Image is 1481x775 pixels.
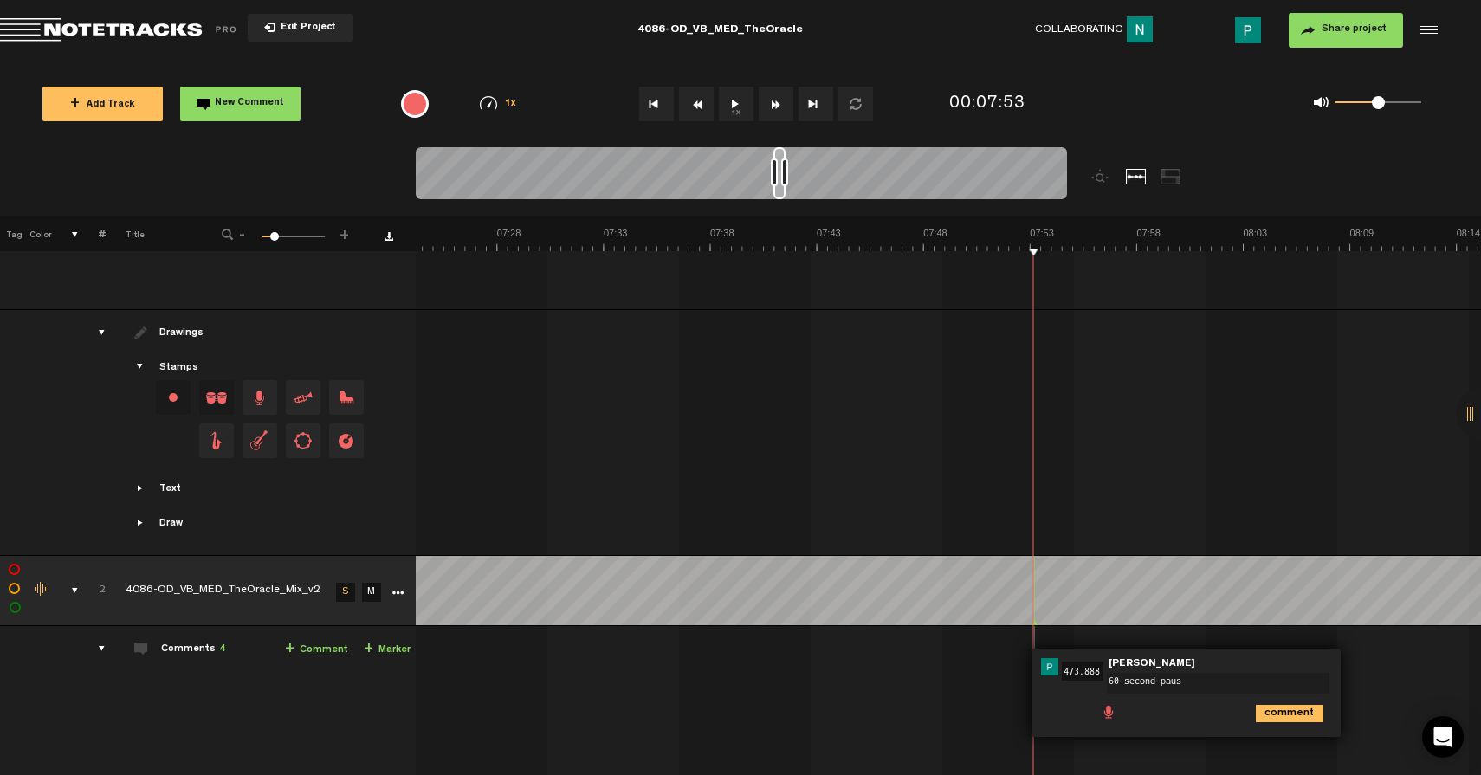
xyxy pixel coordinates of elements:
span: Showcase stamps [134,360,148,374]
div: 00:07:53 [949,92,1025,117]
span: - [236,227,249,237]
span: + [70,97,80,111]
td: Change the color of the waveform [26,556,52,626]
a: M [362,583,381,602]
div: 1x [454,96,543,111]
div: comments, stamps & drawings [55,582,81,599]
div: Draw [159,517,183,532]
span: + [338,227,352,237]
span: 4 [219,644,225,655]
img: ACg8ocK2_7AM7z2z6jSroFv8AAIBqvSsYiLxF7dFzk16-E4UVv09gA=s96-c [1041,658,1058,675]
span: Exit Project [275,23,336,33]
button: New Comment [180,87,301,121]
div: comments [81,640,108,657]
button: Loop [838,87,873,121]
span: comment [1256,705,1270,719]
div: Open Intercom Messenger [1422,716,1464,758]
span: Drag and drop a stamp [329,423,364,458]
div: Text [159,482,181,497]
span: + [285,643,294,656]
div: {{ tooltip_message }} [401,90,429,118]
span: Drag and drop a stamp [286,423,320,458]
div: Stamps [159,361,198,376]
th: Color [26,216,52,251]
span: [PERSON_NAME] [1107,658,1197,670]
span: + [364,643,373,656]
span: Drag and drop a stamp [286,380,320,415]
button: Go to end [799,87,833,121]
img: ACg8ocLu3IjZ0q4g3Sv-67rBggf13R-7caSq40_txJsJBEcwv2RmFg=s96-c [1127,16,1153,42]
td: Click to edit the title 4086-OD_VB_MED_TheOracle_Mix_v2 [106,556,331,626]
div: Click to change the order number [81,583,108,599]
span: Drag and drop a stamp [199,380,234,415]
a: More [389,584,405,599]
div: Drawings [159,326,207,341]
img: speedometer.svg [480,96,497,110]
a: Download comments [385,232,393,241]
th: Title [106,216,198,251]
span: Drag and drop a stamp [243,423,277,458]
div: Change stamp color.To change the color of an existing stamp, select the stamp on the right and th... [156,380,191,415]
span: Add Track [70,100,135,110]
button: +Add Track [42,87,163,121]
div: Click to edit the title [126,583,351,600]
div: Comments [161,643,225,657]
div: Collaborating [1035,16,1160,43]
th: # [79,216,106,251]
div: drawings [81,324,108,341]
td: drawings [79,310,106,556]
button: Fast Forward [759,87,793,121]
button: Share project [1289,13,1403,48]
span: Showcase text [134,481,148,495]
td: Click to change the order number 2 [79,556,106,626]
button: Go to beginning [639,87,674,121]
span: Drag and drop a stamp [243,380,277,415]
i: comment [1256,705,1323,722]
td: comments, stamps & drawings [52,556,79,626]
div: Change the color of the waveform [29,582,55,597]
img: ACg8ocK2_7AM7z2z6jSroFv8AAIBqvSsYiLxF7dFzk16-E4UVv09gA=s96-c [1235,17,1261,43]
button: Exit Project [248,14,353,42]
a: Marker [364,640,411,660]
a: Comment [285,640,348,660]
span: 1x [505,100,517,109]
a: S [336,583,355,602]
span: Share project [1322,24,1387,35]
span: Drag and drop a stamp [329,380,364,415]
span: New Comment [215,99,284,108]
button: 1x [719,87,753,121]
button: Rewind [679,87,714,121]
span: Drag and drop a stamp [199,423,234,458]
span: Showcase draw menu [134,516,148,530]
